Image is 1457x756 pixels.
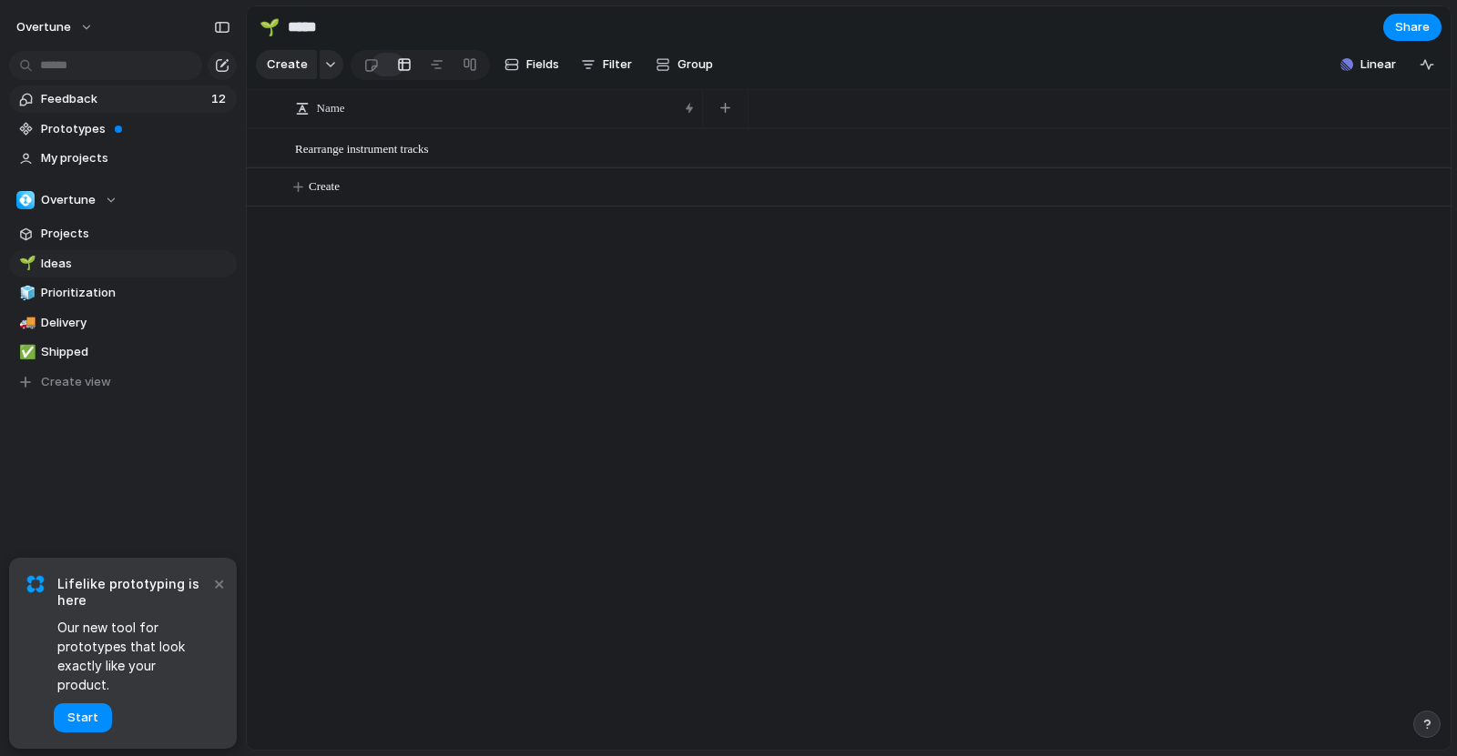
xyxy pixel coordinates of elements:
[16,284,35,302] button: 🧊
[497,50,566,79] button: Fields
[208,572,229,594] button: Dismiss
[9,309,237,337] a: 🚚Delivery
[19,283,32,304] div: 🧊
[1333,51,1403,78] button: Linear
[1395,18,1430,36] span: Share
[9,338,237,366] a: ✅Shipped
[260,15,280,39] div: 🌱
[16,314,35,332] button: 🚚
[9,220,237,247] a: Projects
[295,137,429,158] span: Rearrange instrument tracks
[41,120,230,138] span: Prototypes
[9,250,237,277] a: 🌱Ideas
[9,86,237,113] a: Feedback12
[574,50,639,79] button: Filter
[255,13,284,42] button: 🌱
[678,55,713,74] span: Group
[1383,14,1442,41] button: Share
[41,225,230,243] span: Projects
[9,145,237,172] a: My projects
[309,177,340,196] span: Create
[19,312,32,333] div: 🚚
[267,55,308,74] span: Create
[211,90,229,108] span: 12
[41,149,230,167] span: My projects
[41,373,111,391] span: Create view
[16,255,35,273] button: 🌱
[19,342,32,363] div: ✅
[41,191,96,209] span: Overtune
[67,709,98,727] span: Start
[9,186,237,214] button: Overtune
[647,50,722,79] button: Group
[16,343,35,361] button: ✅
[41,255,230,273] span: Ideas
[16,18,71,36] span: Overtune
[317,99,345,117] span: Name
[57,576,209,609] span: Lifelike prototyping is here
[603,55,632,74] span: Filter
[41,90,206,108] span: Feedback
[9,116,237,143] a: Prototypes
[41,314,230,332] span: Delivery
[41,284,230,302] span: Prioritization
[19,253,32,274] div: 🌱
[256,50,317,79] button: Create
[9,279,237,307] a: 🧊Prioritization
[9,368,237,396] button: Create view
[54,703,112,732] button: Start
[8,13,103,42] button: Overtune
[1360,55,1396,74] span: Linear
[526,55,559,74] span: Fields
[41,343,230,361] span: Shipped
[57,618,209,694] span: Our new tool for prototypes that look exactly like your product.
